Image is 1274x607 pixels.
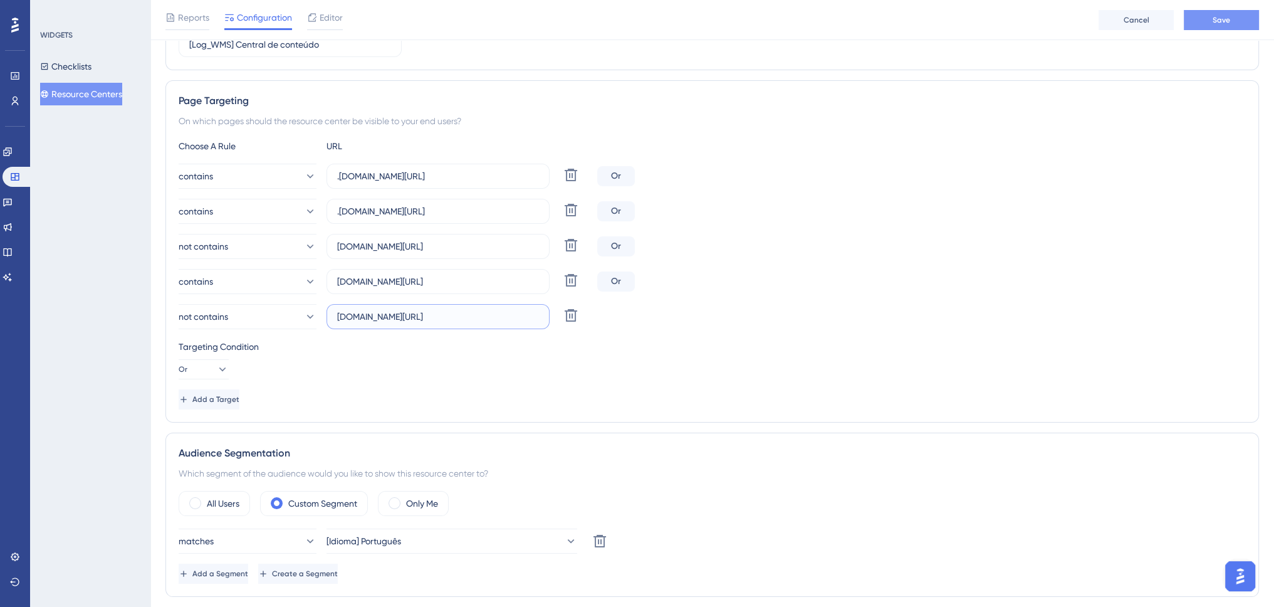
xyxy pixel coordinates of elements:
[337,275,539,288] input: yourwebsite.com/path
[179,239,228,254] span: not contains
[597,201,635,221] div: Or
[597,272,635,292] div: Or
[179,359,229,379] button: Or
[406,496,438,511] label: Only Me
[192,394,239,404] span: Add a Target
[179,304,316,329] button: not contains
[178,10,209,25] span: Reports
[40,83,122,105] button: Resource Centers
[179,113,1246,129] div: On which pages should the resource center be visible to your end users?
[288,496,357,511] label: Custom Segment
[179,269,316,294] button: contains
[326,139,464,154] div: URL
[179,389,239,409] button: Add a Target
[179,364,187,374] span: Or
[179,309,228,324] span: not contains
[1213,15,1230,25] span: Save
[189,38,391,51] input: Type your Resource Center name
[179,446,1246,461] div: Audience Segmentation
[179,204,213,219] span: contains
[179,466,1246,481] div: Which segment of the audience would you like to show this resource center to?
[179,339,1246,354] div: Targeting Condition
[179,534,214,549] span: matches
[326,529,577,554] button: [Idioma] Português
[337,204,539,218] input: yourwebsite.com/path
[597,166,635,186] div: Or
[179,199,316,224] button: contains
[337,169,539,183] input: yourwebsite.com/path
[1184,10,1259,30] button: Save
[179,234,316,259] button: not contains
[179,139,316,154] div: Choose A Rule
[272,569,338,579] span: Create a Segment
[207,496,239,511] label: All Users
[179,529,316,554] button: matches
[179,564,248,584] button: Add a Segment
[1099,10,1174,30] button: Cancel
[337,240,539,253] input: yourwebsite.com/path
[597,236,635,256] div: Or
[258,564,338,584] button: Create a Segment
[192,569,248,579] span: Add a Segment
[1124,15,1149,25] span: Cancel
[1221,557,1259,595] iframe: UserGuiding AI Assistant Launcher
[179,169,213,184] span: contains
[40,55,91,78] button: Checklists
[179,274,213,289] span: contains
[179,93,1246,108] div: Page Targeting
[320,10,343,25] span: Editor
[40,30,73,40] div: WIDGETS
[179,164,316,189] button: contains
[237,10,292,25] span: Configuration
[326,534,401,549] span: [Idioma] Português
[337,310,539,324] input: yourwebsite.com/path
